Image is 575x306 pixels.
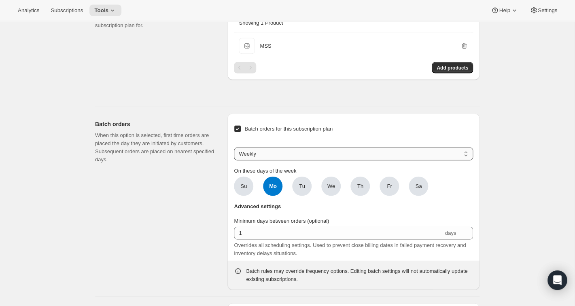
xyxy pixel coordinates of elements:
[499,7,510,14] span: Help
[244,126,333,132] span: Batch orders for this subscription plan
[234,218,329,224] span: Minimum days between orders (optional)
[538,7,557,14] span: Settings
[299,182,305,190] span: Tu
[234,242,466,256] span: Overrides all scheduling settings. Used to prevent close billing dates in failed payment recovery...
[18,7,39,14] span: Analytics
[246,267,473,283] div: Batch rules may override frequency options. Editing batch settings will not automatically update ...
[239,20,283,26] span: Showing 1 Product
[263,177,282,196] span: Mo
[486,5,523,16] button: Help
[240,182,247,190] span: Su
[234,62,256,74] nav: Pagination
[437,65,468,71] span: Add products
[13,5,44,16] button: Analytics
[94,7,108,14] span: Tools
[95,120,214,128] h2: Batch orders
[525,5,562,16] button: Settings
[95,131,214,164] p: When this option is selected, first time orders are placed the day they are initiated by customer...
[445,230,456,236] span: days
[387,182,392,190] span: Fr
[51,7,83,14] span: Subscriptions
[415,182,422,190] span: Sa
[46,5,88,16] button: Subscriptions
[234,168,296,174] span: On these days of the week
[234,203,281,211] span: Advanced settings
[547,270,567,290] div: Open Intercom Messenger
[327,182,335,190] span: We
[89,5,121,16] button: Tools
[260,42,271,50] p: MSS
[432,62,473,74] button: Add products
[357,182,363,190] span: Th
